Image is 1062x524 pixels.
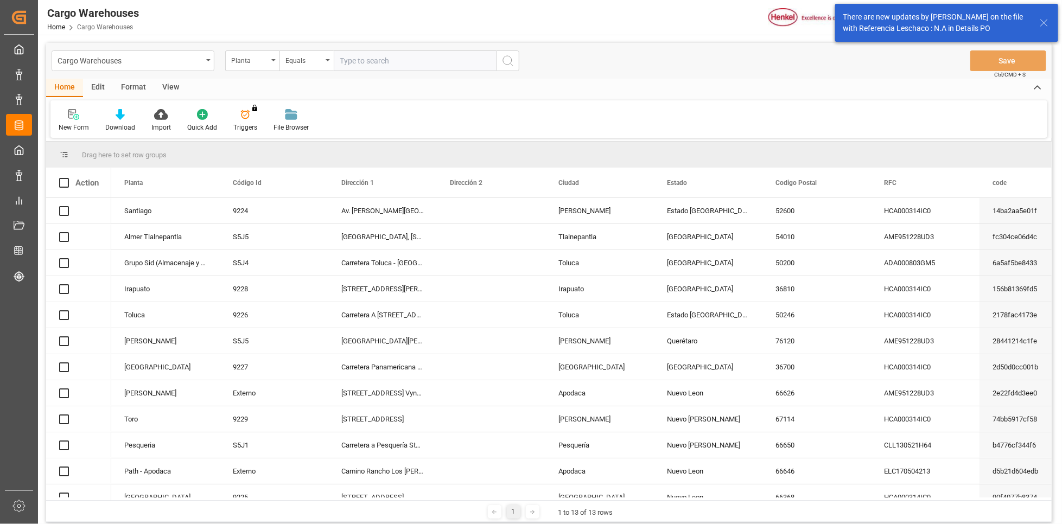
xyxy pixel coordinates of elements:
[328,198,437,223] div: Av. [PERSON_NAME][GEOGRAPHIC_DATA]/N, [GEOGRAPHIC_DATA]
[47,23,65,31] a: Home
[328,354,437,380] div: Carretera Panamericana tramo [GEOGRAPHIC_DATA][PERSON_NAME][GEOGRAPHIC_DATA] 312, Puerta 2
[111,250,220,276] div: Grupo Sid (Almacenaje y Distribucion AVIOR)
[762,484,871,510] div: 66368
[654,484,762,510] div: Nuevo Leon
[111,302,220,328] div: Toluca
[75,178,99,188] div: Action
[654,354,762,380] div: [GEOGRAPHIC_DATA]
[871,380,980,406] div: AME951228UD3
[545,432,654,458] div: Pesquería
[154,79,187,97] div: View
[993,179,1007,187] span: code
[497,50,519,71] button: search button
[328,276,437,302] div: [STREET_ADDRESS][PERSON_NAME]
[59,123,89,132] div: New Form
[667,179,687,187] span: Estado
[558,179,579,187] span: Ciudad
[545,484,654,510] div: [GEOGRAPHIC_DATA]
[871,224,980,250] div: AME951228UD3
[762,406,871,432] div: 67114
[111,276,220,302] div: Irapuato
[46,79,83,97] div: Home
[762,380,871,406] div: 66626
[545,198,654,223] div: [PERSON_NAME]
[111,406,220,432] div: Toro
[654,380,762,406] div: Nuevo Leon
[46,484,111,510] div: Press SPACE to select this row.
[545,328,654,354] div: [PERSON_NAME]
[545,302,654,328] div: Toluca
[231,53,268,66] div: Planta
[274,123,309,132] div: File Browser
[220,484,328,510] div: 9225
[105,123,135,132] div: Download
[654,224,762,250] div: [GEOGRAPHIC_DATA]
[328,250,437,276] div: Carretera Toluca - [GEOGRAPHIC_DATA] Km. 1.5, [GEOGRAPHIC_DATA][PERSON_NAME] (antes [GEOGRAPHIC_D...
[82,151,167,159] span: Drag here to set row groups
[58,53,202,67] div: Cargo Warehouses
[46,354,111,380] div: Press SPACE to select this row.
[654,432,762,458] div: Nuevo [PERSON_NAME]
[654,406,762,432] div: Nuevo [PERSON_NAME]
[328,328,437,354] div: [GEOGRAPHIC_DATA][PERSON_NAME], Acceso III, Lote 10
[233,179,262,187] span: Código Id
[111,458,220,484] div: Path - Apodaca
[762,432,871,458] div: 66650
[187,123,217,132] div: Quick Add
[762,224,871,250] div: 54010
[225,50,279,71] button: open menu
[111,380,220,406] div: [PERSON_NAME]
[654,198,762,223] div: Estado [GEOGRAPHIC_DATA]
[46,224,111,250] div: Press SPACE to select this row.
[124,179,143,187] span: Planta
[46,276,111,302] div: Press SPACE to select this row.
[871,276,980,302] div: HCA000314IC0
[762,458,871,484] div: 66646
[654,250,762,276] div: [GEOGRAPHIC_DATA]
[871,458,980,484] div: ELC170504213
[328,432,437,458] div: Carretera a Pesquería Sta. [PERSON_NAME] KM 11, [GEOGRAPHIC_DATA] frente a complejo Planta De Pro...
[871,198,980,223] div: HCA000314IC0
[341,179,374,187] span: Dirección 1
[46,198,111,224] div: Press SPACE to select this row.
[328,484,437,510] div: [STREET_ADDRESS]
[328,380,437,406] div: [STREET_ADDRESS] Vynmsa Aero Industrial Park
[545,250,654,276] div: Toluca
[220,406,328,432] div: 9229
[220,276,328,302] div: 9228
[545,354,654,380] div: [GEOGRAPHIC_DATA]
[450,179,482,187] span: Dirección 2
[775,179,817,187] span: Codigo Postal
[762,354,871,380] div: 36700
[762,302,871,328] div: 50246
[871,250,980,276] div: ADA000803GM5
[762,250,871,276] div: 50200
[843,11,1029,34] div: There are new updates by [PERSON_NAME] on the file with Referencia Leschaco : N.A in Details PO
[220,328,328,354] div: S5J5
[871,354,980,380] div: HCA000314IC0
[507,505,520,519] div: 1
[762,198,871,223] div: 52600
[111,354,220,380] div: [GEOGRAPHIC_DATA]
[545,458,654,484] div: Apodaca
[654,302,762,328] div: Estado [GEOGRAPHIC_DATA]
[46,302,111,328] div: Press SPACE to select this row.
[111,432,220,458] div: Pesqueria
[328,406,437,432] div: [STREET_ADDRESS]
[768,8,860,27] img: Henkel%20logo.jpg_1689854090.jpg
[220,354,328,380] div: 9227
[884,179,896,187] span: RFC
[220,432,328,458] div: S5J1
[762,276,871,302] div: 36810
[871,432,980,458] div: CLL130521H64
[871,484,980,510] div: HCA000314IC0
[220,380,328,406] div: Externo
[47,5,139,21] div: Cargo Warehouses
[285,53,322,66] div: Equals
[871,328,980,354] div: AME951228UD3
[558,507,613,518] div: 1 to 13 of 13 rows
[220,198,328,223] div: 9224
[220,224,328,250] div: S5J5
[328,224,437,250] div: [GEOGRAPHIC_DATA], [STREET_ADDRESS][PERSON_NAME]
[545,224,654,250] div: Tlalnepantla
